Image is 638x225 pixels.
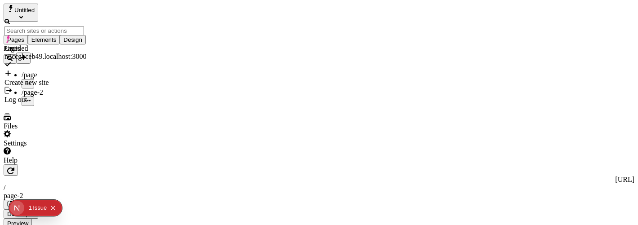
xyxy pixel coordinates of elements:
div: Suggestions [4,35,87,104]
div: Log out [4,96,87,104]
p: Cookie Test Route [4,7,131,15]
div: Help [4,156,111,164]
div: page-2 [4,192,634,200]
div: / [4,184,634,192]
span: Desktop [7,211,29,217]
div: Pages [4,44,111,53]
div: n8ccgbceb49.localhost:3000 [4,53,87,61]
input: Search sites or actions [4,26,84,35]
button: Select site [4,4,38,22]
div: Settings [4,139,111,147]
div: Untitled [4,44,87,53]
div: [URL] [4,176,634,184]
span: Untitled [14,7,35,13]
button: Desktop [4,209,38,219]
div: Files [4,122,111,130]
button: Pages [4,35,28,44]
div: Create new site [4,79,87,87]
